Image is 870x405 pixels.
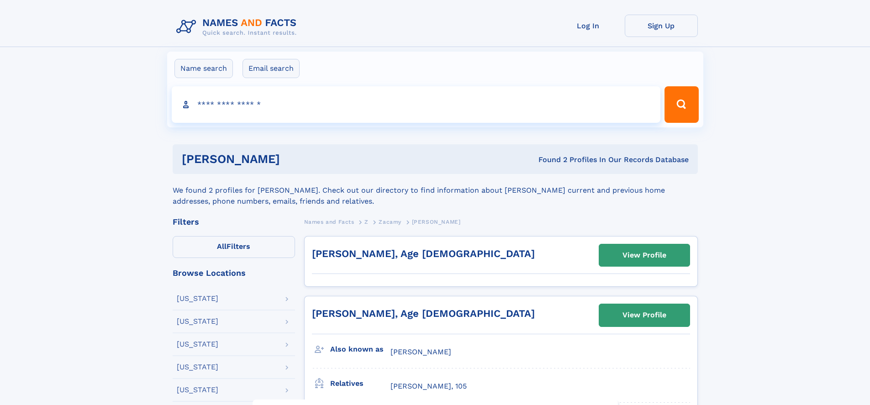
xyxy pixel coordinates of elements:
span: All [217,242,227,251]
button: Search Button [664,86,698,123]
a: Sign Up [625,15,698,37]
div: [US_STATE] [177,386,218,394]
span: [PERSON_NAME] [412,219,461,225]
span: Z [364,219,369,225]
label: Filters [173,236,295,258]
h3: Also known as [330,342,390,357]
img: Logo Names and Facts [173,15,304,39]
a: Zacamy [379,216,401,227]
span: [PERSON_NAME] [390,347,451,356]
div: We found 2 profiles for [PERSON_NAME]. Check out our directory to find information about [PERSON_... [173,174,698,207]
span: Zacamy [379,219,401,225]
a: View Profile [599,244,690,266]
label: Email search [243,59,300,78]
input: search input [172,86,661,123]
div: [US_STATE] [177,318,218,325]
div: [US_STATE] [177,295,218,302]
div: [US_STATE] [177,363,218,371]
h1: [PERSON_NAME] [182,153,409,165]
div: Filters [173,218,295,226]
a: Z [364,216,369,227]
label: Name search [174,59,233,78]
div: [US_STATE] [177,341,218,348]
a: Log In [552,15,625,37]
a: View Profile [599,304,690,326]
div: View Profile [622,245,666,266]
div: Found 2 Profiles In Our Records Database [409,155,689,165]
div: View Profile [622,305,666,326]
a: Names and Facts [304,216,354,227]
a: [PERSON_NAME], Age [DEMOGRAPHIC_DATA] [312,308,535,319]
a: [PERSON_NAME], Age [DEMOGRAPHIC_DATA] [312,248,535,259]
div: Browse Locations [173,269,295,277]
a: [PERSON_NAME], 105 [390,381,467,391]
h3: Relatives [330,376,390,391]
